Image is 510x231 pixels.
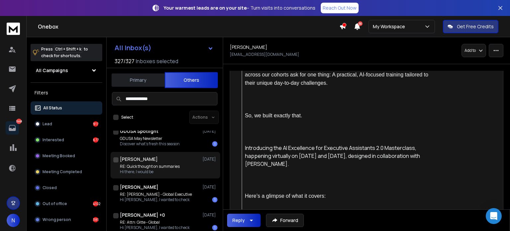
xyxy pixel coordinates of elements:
h1: [PERSON_NAME] [120,156,158,163]
button: Closed [31,181,102,194]
p: Add to [465,48,476,53]
div: 4102 [93,201,98,206]
p: Introducing the AI Excellence for Executive Assistants 2.0 Masterclass, happening virtually on [D... [245,144,433,200]
button: All Status [31,101,102,115]
h3: Inboxes selected [136,57,178,65]
h1: All Campaigns [36,67,68,74]
a: Reach Out Now [321,3,359,13]
div: 1 [212,197,217,202]
button: All Campaigns [31,64,102,77]
p: RE: [PERSON_NAME] - Global Executive [120,192,192,197]
div: 1 [212,141,217,147]
p: Hi [PERSON_NAME], I wanted to check [120,197,192,202]
button: Reply [227,214,261,227]
span: 327 / 327 [115,57,134,65]
p: GDUSA May Newsletter [120,136,180,141]
p: Get Free Credits [457,23,494,30]
div: 1 [212,225,217,230]
p: Hi there, I would be [120,169,180,174]
p: My Workspace [373,23,408,30]
h1: [PERSON_NAME] +0 [120,212,165,218]
button: Meeting Booked [31,149,102,163]
strong: Your warmest leads are on your site [164,5,247,11]
h1: [PERSON_NAME] [120,184,158,190]
button: Wrong person381 [31,213,102,226]
div: 917 [93,121,98,127]
p: [DATE] [203,184,217,190]
a: 7448 [6,121,19,135]
p: [DATE] [203,157,217,162]
p: [EMAIL_ADDRESS][DOMAIN_NAME] [230,52,299,57]
button: N [7,214,20,227]
p: – Turn visits into conversations [164,5,315,11]
h3: Filters [31,88,102,97]
div: Reply [232,217,245,224]
span: Here’s a glimpse of what it covers: [245,193,326,199]
div: 677 [93,137,98,143]
span: Ctrl + Shift + k [54,45,82,53]
button: Lead917 [31,117,102,131]
button: Forward [266,214,304,227]
h1: Onebox [38,23,339,31]
div: 381 [93,217,98,222]
p: Hi [PERSON_NAME], I wanted to check [120,225,190,230]
p: Meeting Booked [42,153,75,159]
p: Reach Out Now [323,5,357,11]
button: Primary [112,73,165,87]
div: Open Intercom Messenger [486,208,502,224]
p: Wrong person [42,217,71,222]
button: Others [165,72,218,88]
p: Meeting Completed [42,169,82,174]
p: Closed [42,185,57,190]
p: All Status [43,105,62,111]
p: RE: Attn: Gitte - Global [120,220,190,225]
p: [DATE] [203,212,217,218]
p: Discover what's fresh this season [120,141,180,147]
p: RE: Quick thought on summaries [120,164,180,169]
button: Get Free Credits [443,20,498,33]
p: Out of office [42,201,67,206]
button: Out of office4102 [31,197,102,210]
button: Meeting Completed [31,165,102,178]
img: logo [7,23,20,35]
h1: [PERSON_NAME] [230,44,267,51]
p: 7448 [16,119,22,124]
span: 50 [358,21,363,26]
p: Press to check for shortcuts. [41,46,88,59]
p: Interested [42,137,64,143]
span: So, we built exactly that. [245,113,302,118]
p: Lead [42,121,52,127]
p: [DATE] [203,129,217,134]
label: Select [121,115,133,120]
button: All Inbox(s) [109,41,219,55]
h1: All Inbox(s) [115,45,151,51]
h1: GDUSA Spotlight [120,128,158,135]
button: Interested677 [31,133,102,147]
